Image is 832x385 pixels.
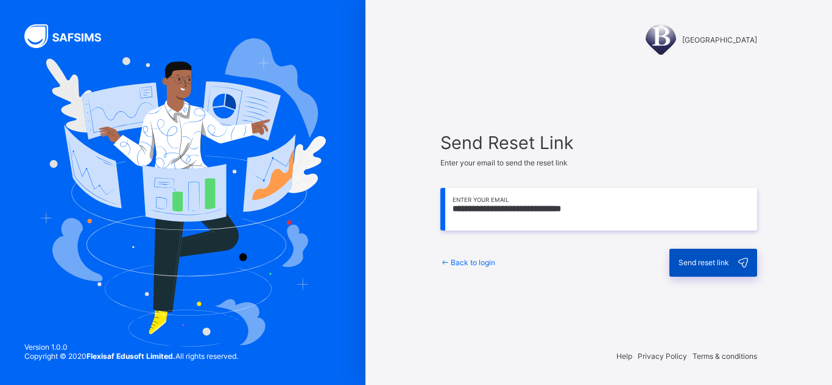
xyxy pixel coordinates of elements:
[682,35,757,44] span: [GEOGRAPHIC_DATA]
[440,158,568,167] span: Enter your email to send the reset link
[451,258,495,267] span: Back to login
[693,352,757,361] span: Terms & conditions
[646,24,676,55] img: BRIDGE HOUSE COLLEGE
[86,352,175,361] strong: Flexisaf Edusoft Limited.
[679,258,729,267] span: Send reset link
[638,352,687,361] span: Privacy Policy
[440,258,495,267] a: Back to login
[440,132,757,153] span: Send Reset Link
[24,352,238,361] span: Copyright © 2020 All rights reserved.
[24,342,238,352] span: Version 1.0.0
[616,352,632,361] span: Help
[40,38,326,346] img: Hero Image
[24,24,116,48] img: SAFSIMS Logo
